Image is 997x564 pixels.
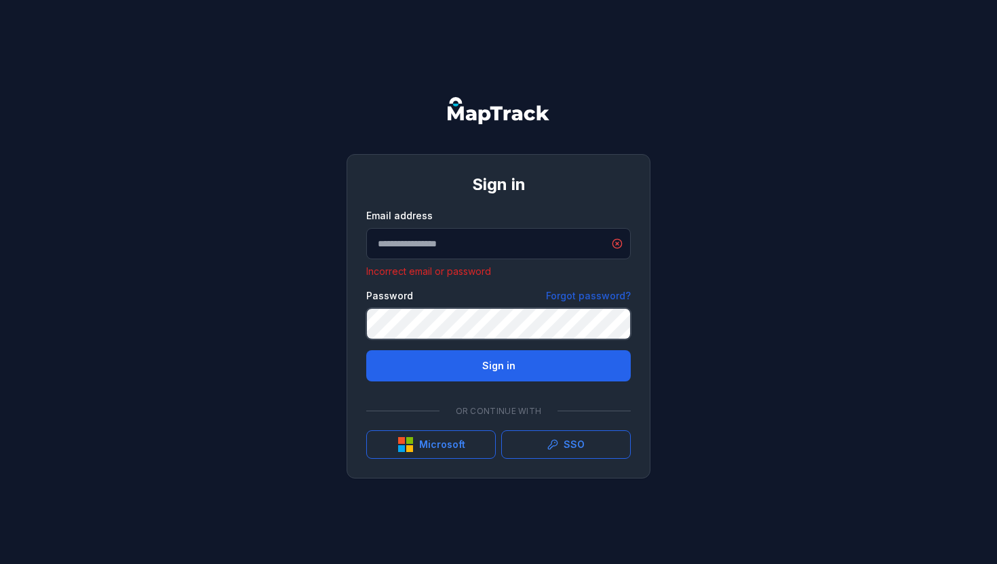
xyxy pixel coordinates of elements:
button: Microsoft [366,430,496,459]
a: SSO [501,430,631,459]
button: Sign in [366,350,631,381]
h1: Sign in [366,174,631,195]
label: Email address [366,209,433,223]
a: Forgot password? [546,289,631,303]
label: Password [366,289,413,303]
div: Or continue with [366,398,631,425]
nav: Global [426,97,571,124]
p: Incorrect email or password [366,265,631,278]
